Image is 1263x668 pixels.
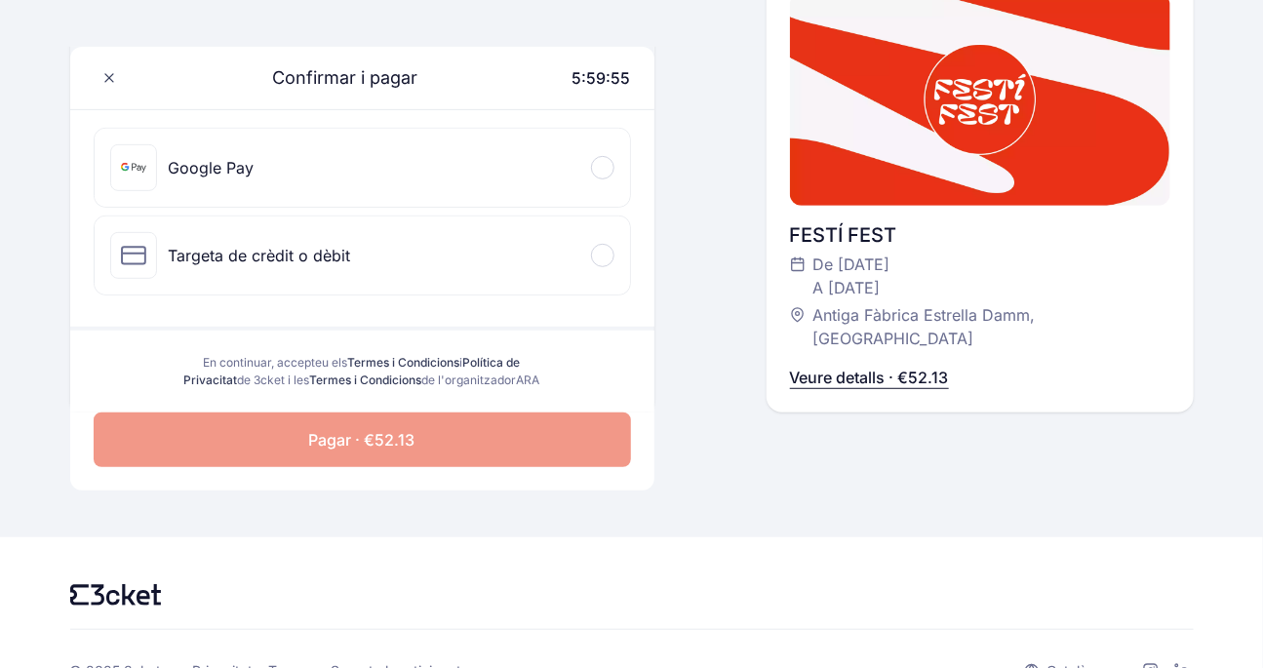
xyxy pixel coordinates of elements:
[790,221,1170,249] div: FESTÍ FEST
[813,253,890,299] span: De [DATE] A [DATE]
[790,366,949,389] p: Veure detalls · €52.13
[517,373,540,387] span: ARA
[179,354,545,389] div: En continuar, accepteu els i de 3cket i les de l'organitzador
[572,68,631,88] span: 5:59:55
[813,303,1151,350] span: Antiga Fàbrica Estrella Damm, [GEOGRAPHIC_DATA]
[309,428,415,452] span: Pagar · €52.13
[250,64,418,92] span: Confirmar i pagar
[169,244,351,267] div: Targeta de crèdit o dèbit
[310,373,422,387] a: Termes i Condicions
[348,355,460,370] a: Termes i Condicions
[94,413,631,467] button: Pagar · €52.13
[169,156,255,179] div: Google Pay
